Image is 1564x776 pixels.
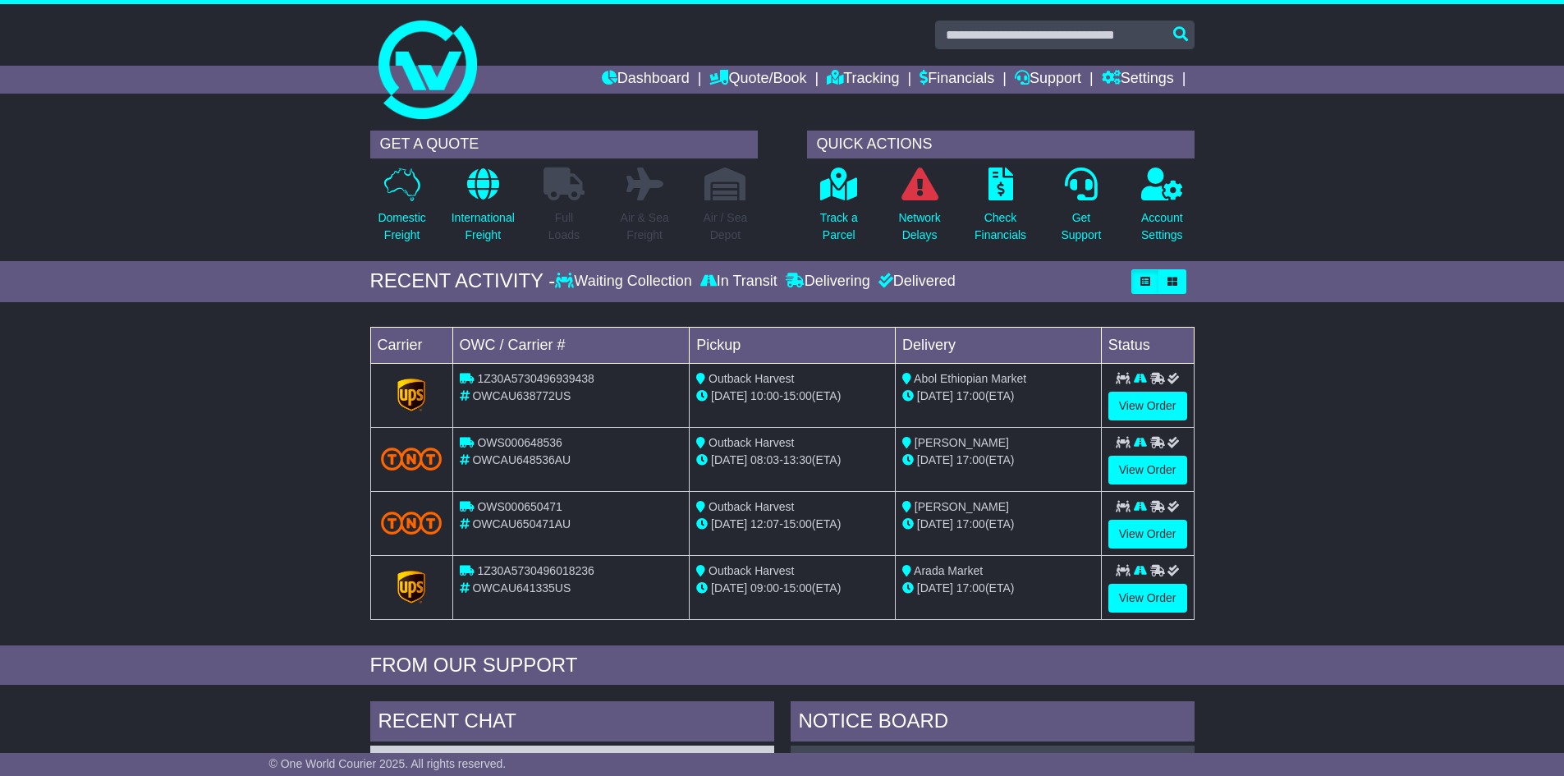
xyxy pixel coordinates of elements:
[477,564,594,577] span: 1Z30A5730496018236
[269,757,507,770] span: © One World Courier 2025. All rights reserved.
[711,389,747,402] span: [DATE]
[897,167,941,253] a: NetworkDelays
[696,273,782,291] div: In Transit
[370,327,452,363] td: Carrier
[791,701,1195,746] div: NOTICE BOARD
[477,436,562,449] span: OWS000648536
[874,273,956,291] div: Delivered
[1061,209,1101,244] p: Get Support
[1108,520,1187,549] a: View Order
[750,389,779,402] span: 10:00
[696,388,888,405] div: - (ETA)
[709,436,794,449] span: Outback Harvest
[750,453,779,466] span: 08:03
[452,327,690,363] td: OWC / Carrier #
[807,131,1195,158] div: QUICK ACTIONS
[917,581,953,595] span: [DATE]
[370,654,1195,677] div: FROM OUR SUPPORT
[477,500,562,513] span: OWS000650471
[472,389,571,402] span: OWCAU638772US
[917,453,953,466] span: [DATE]
[974,167,1027,253] a: CheckFinancials
[704,209,748,244] p: Air / Sea Depot
[956,453,985,466] span: 17:00
[472,517,571,530] span: OWCAU650471AU
[397,571,425,604] img: GetCarrierServiceLogo
[709,372,794,385] span: Outback Harvest
[711,517,747,530] span: [DATE]
[750,517,779,530] span: 12:07
[477,372,594,385] span: 1Z30A5730496939438
[696,580,888,597] div: - (ETA)
[827,66,899,94] a: Tracking
[378,209,425,244] p: Domestic Freight
[915,500,1009,513] span: [PERSON_NAME]
[902,580,1094,597] div: (ETA)
[397,379,425,411] img: GetCarrierServiceLogo
[1060,167,1102,253] a: GetSupport
[895,327,1101,363] td: Delivery
[898,209,940,244] p: Network Delays
[451,167,516,253] a: InternationalFreight
[709,66,806,94] a: Quote/Book
[1108,584,1187,613] a: View Order
[370,701,774,746] div: RECENT CHAT
[711,453,747,466] span: [DATE]
[452,209,515,244] p: International Freight
[1102,66,1174,94] a: Settings
[709,500,794,513] span: Outback Harvest
[1141,209,1183,244] p: Account Settings
[783,581,812,595] span: 15:00
[1015,66,1081,94] a: Support
[956,581,985,595] span: 17:00
[820,209,858,244] p: Track a Parcel
[783,389,812,402] span: 15:00
[377,167,426,253] a: DomesticFreight
[920,66,994,94] a: Financials
[956,517,985,530] span: 17:00
[621,209,669,244] p: Air & Sea Freight
[709,564,794,577] span: Outback Harvest
[783,517,812,530] span: 15:00
[819,167,859,253] a: Track aParcel
[602,66,690,94] a: Dashboard
[555,273,695,291] div: Waiting Collection
[370,269,556,293] div: RECENT ACTIVITY -
[472,453,571,466] span: OWCAU648536AU
[956,389,985,402] span: 17:00
[1140,167,1184,253] a: AccountSettings
[975,209,1026,244] p: Check Financials
[783,453,812,466] span: 13:30
[1108,456,1187,484] a: View Order
[750,581,779,595] span: 09:00
[1108,392,1187,420] a: View Order
[782,273,874,291] div: Delivering
[711,581,747,595] span: [DATE]
[917,517,953,530] span: [DATE]
[915,436,1009,449] span: [PERSON_NAME]
[914,564,983,577] span: Arada Market
[696,516,888,533] div: - (ETA)
[381,512,443,534] img: TNT_Domestic.png
[544,209,585,244] p: Full Loads
[902,516,1094,533] div: (ETA)
[917,389,953,402] span: [DATE]
[902,388,1094,405] div: (ETA)
[902,452,1094,469] div: (ETA)
[1101,327,1194,363] td: Status
[370,131,758,158] div: GET A QUOTE
[381,448,443,470] img: TNT_Domestic.png
[914,372,1026,385] span: Abol Ethiopian Market
[472,581,571,595] span: OWCAU641335US
[696,452,888,469] div: - (ETA)
[690,327,896,363] td: Pickup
